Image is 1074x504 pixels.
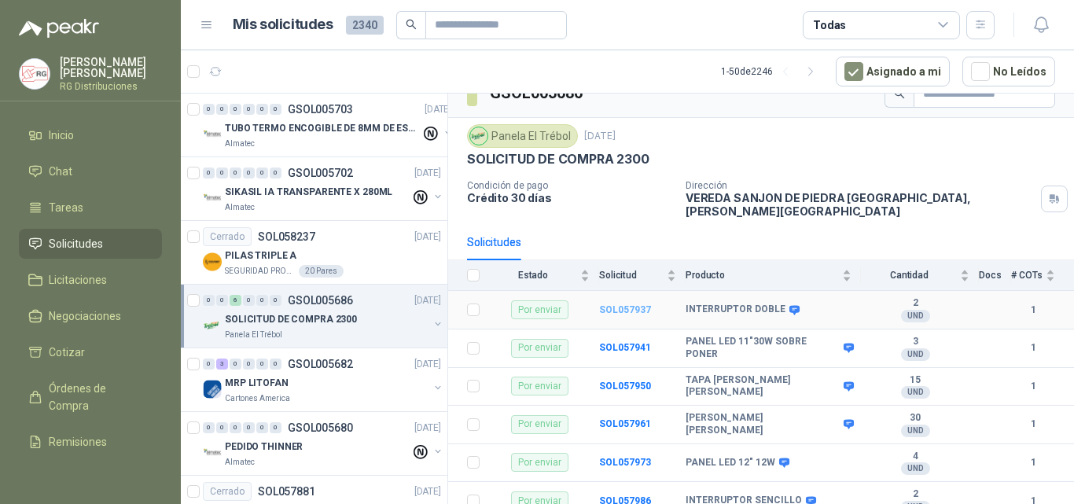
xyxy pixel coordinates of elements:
[288,167,353,178] p: GSOL005702
[511,339,568,358] div: Por enviar
[686,336,840,360] b: PANEL LED 11"30W SOBRE PONER
[861,260,979,291] th: Cantidad
[243,422,255,433] div: 0
[203,443,222,462] img: Company Logo
[233,13,333,36] h1: Mis solicitudes
[270,167,281,178] div: 0
[599,418,651,429] a: SOL057961
[19,301,162,331] a: Negociaciones
[861,374,969,387] b: 15
[467,180,673,191] p: Condición de pago
[203,167,215,178] div: 0
[19,337,162,367] a: Cotizar
[894,88,905,99] span: search
[225,312,357,327] p: SOLICITUD DE COMPRA 2300
[1011,417,1055,432] b: 1
[467,151,649,167] p: SOLICITUD DE COMPRA 2300
[861,451,969,463] b: 4
[414,484,441,499] p: [DATE]
[230,104,241,115] div: 0
[901,348,930,361] div: UND
[270,104,281,115] div: 0
[60,82,162,91] p: RG Distribuciones
[836,57,950,86] button: Asignado a mi
[511,300,568,319] div: Por enviar
[470,127,487,145] img: Company Logo
[203,359,215,370] div: 0
[901,310,930,322] div: UND
[1011,455,1055,470] b: 1
[599,304,651,315] a: SOL057937
[686,260,861,291] th: Producto
[225,392,290,405] p: Cartones America
[19,193,162,223] a: Tareas
[1011,303,1055,318] b: 1
[270,422,281,433] div: 0
[49,235,103,252] span: Solicitudes
[243,359,255,370] div: 0
[490,81,585,105] h3: GSOL005686
[599,260,686,291] th: Solicitud
[256,104,268,115] div: 0
[225,456,255,469] p: Almatec
[216,359,228,370] div: 3
[203,100,454,150] a: 0 0 0 0 0 0 GSOL005703[DATE] Company LogoTUBO TERMO ENCOGIBLE DE 8MM DE ESPESOR X 5CMSAlmatec
[901,425,930,437] div: UND
[19,120,162,150] a: Inicio
[861,297,969,310] b: 2
[203,422,215,433] div: 0
[414,230,441,245] p: [DATE]
[225,376,289,391] p: MRP LITOFAN
[721,59,823,84] div: 1 - 50 de 2246
[599,457,651,468] a: SOL057973
[584,129,616,144] p: [DATE]
[20,59,50,89] img: Company Logo
[181,221,447,285] a: CerradoSOL058237[DATE] Company LogoPILAS TRIPLE ASEGURIDAD PROVISER LTDA20 Pares
[979,260,1011,291] th: Docs
[19,19,99,38] img: Logo peakr
[256,422,268,433] div: 0
[901,386,930,399] div: UND
[489,270,577,281] span: Estado
[599,270,664,281] span: Solicitud
[49,380,147,414] span: Órdenes de Compra
[203,252,222,271] img: Company Logo
[225,440,303,454] p: PEDIDO THINNER
[1011,379,1055,394] b: 1
[225,201,255,214] p: Almatec
[270,359,281,370] div: 0
[414,293,441,308] p: [DATE]
[230,167,241,178] div: 0
[203,164,444,214] a: 0 0 0 0 0 0 GSOL005702[DATE] Company LogoSIKASIL IA TRANSPARENTE X 280MLAlmatec
[203,380,222,399] img: Company Logo
[230,359,241,370] div: 0
[962,57,1055,86] button: No Leídos
[299,265,344,278] div: 20 Pares
[901,462,930,475] div: UND
[861,488,969,501] b: 2
[243,295,255,306] div: 0
[243,104,255,115] div: 0
[1011,270,1043,281] span: # COTs
[599,381,651,392] a: SOL057950
[511,415,568,434] div: Por enviar
[19,265,162,295] a: Licitaciones
[467,191,673,204] p: Crédito 30 días
[230,422,241,433] div: 0
[511,453,568,472] div: Por enviar
[599,342,651,353] b: SOL057941
[49,163,72,180] span: Chat
[256,295,268,306] div: 0
[414,166,441,181] p: [DATE]
[686,412,840,436] b: [PERSON_NAME] [PERSON_NAME]
[225,265,296,278] p: SEGURIDAD PROVISER LTDA
[203,291,444,341] a: 0 0 6 0 0 0 GSOL005686[DATE] Company LogoSOLICITUD DE COMPRA 2300Panela El Trébol
[861,270,957,281] span: Cantidad
[203,482,252,501] div: Cerrado
[19,427,162,457] a: Remisiones
[288,359,353,370] p: GSOL005682
[203,104,215,115] div: 0
[230,295,241,306] div: 6
[49,199,83,216] span: Tareas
